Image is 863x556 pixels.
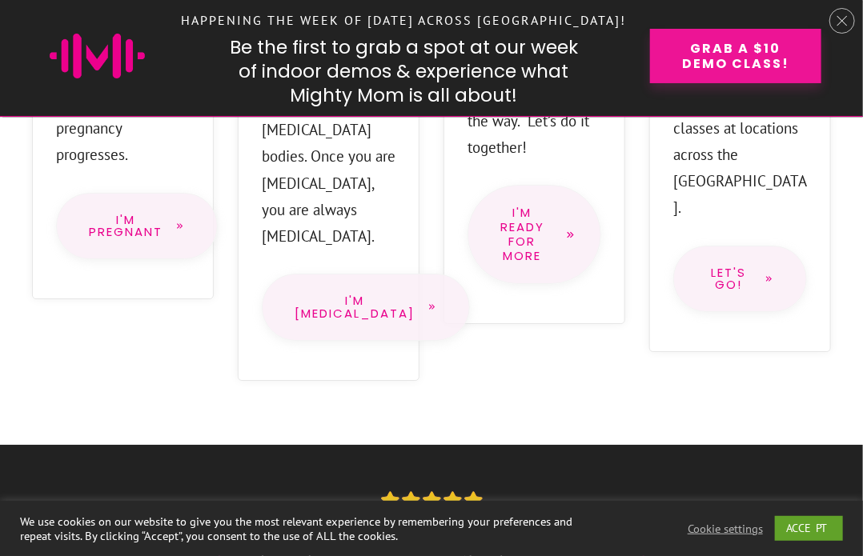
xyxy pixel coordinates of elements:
[492,206,552,263] span: I'm Ready for more
[174,5,633,35] p: Happening the week of [DATE] across [GEOGRAPHIC_DATA]!
[678,41,793,71] span: Grab a $10 Demo Class!
[650,29,821,83] a: Grab a $10 Demo Class!
[20,514,596,543] div: We use cookies on our website to give you the most relevant experience by remembering your prefer...
[468,185,601,284] a: I'm Ready for more
[775,516,843,541] a: ACCEPT
[262,274,470,340] a: I'm [MEDICAL_DATA]
[50,34,145,78] img: mighty-mom-ico
[673,246,807,312] a: Let's go!
[89,214,163,238] span: I'm Pregnant
[56,193,218,259] a: I'm Pregnant
[295,294,415,319] span: I'm [MEDICAL_DATA]
[688,522,763,536] a: Cookie settings
[219,36,588,108] h2: Be the first to grab a spot at our week of indoor demos & experience what Mighty Mom is all about!
[706,266,752,291] span: Let's go!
